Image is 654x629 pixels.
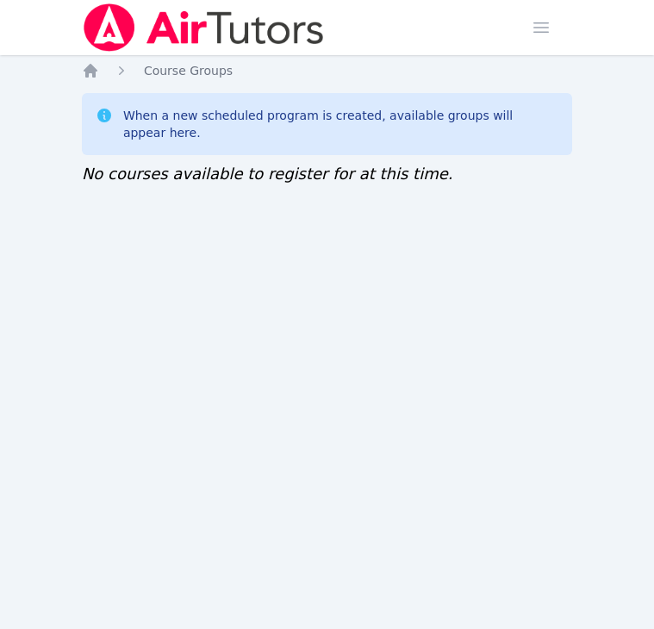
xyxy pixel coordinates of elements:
[144,62,233,79] a: Course Groups
[144,64,233,78] span: Course Groups
[82,62,572,79] nav: Breadcrumb
[82,3,326,52] img: Air Tutors
[123,107,558,141] div: When a new scheduled program is created, available groups will appear here.
[82,165,453,183] span: No courses available to register for at this time.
